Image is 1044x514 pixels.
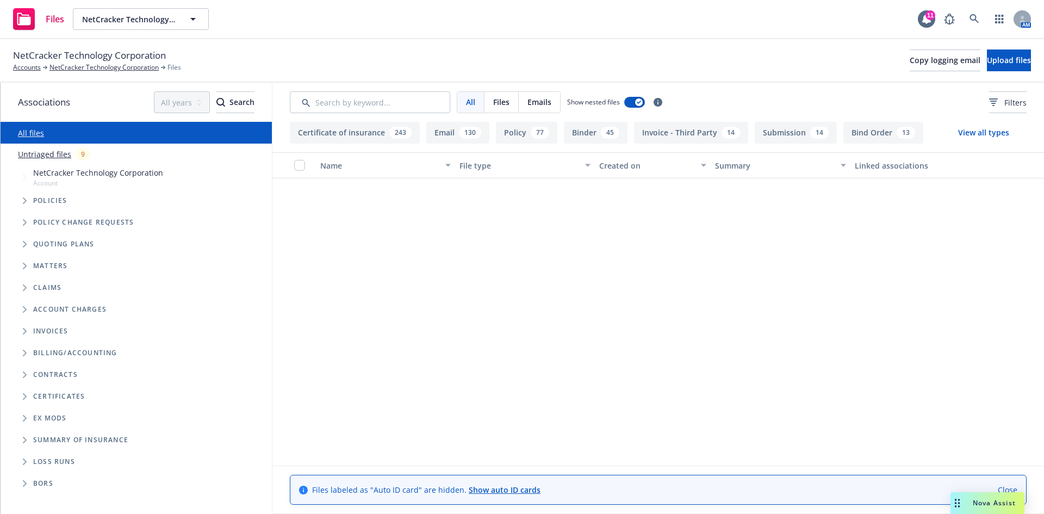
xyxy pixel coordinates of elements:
button: Created on [595,152,711,178]
span: Emails [527,96,551,108]
span: Billing/Accounting [33,350,117,356]
a: Report a Bug [939,8,960,30]
a: Show auto ID cards [469,485,540,495]
span: NetCracker Technology Corporation [33,167,163,178]
span: Policies [33,197,67,204]
button: Copy logging email [910,49,980,71]
span: Matters [33,263,67,269]
span: Files labeled as "Auto ID card" are hidden. [312,484,540,496]
button: Binder [564,122,627,144]
span: Filters [989,97,1027,108]
div: 13 [897,127,915,139]
span: Contracts [33,371,78,378]
a: Search [964,8,985,30]
div: 14 [810,127,829,139]
div: Tree Example [1,165,272,342]
span: Upload files [987,55,1031,65]
span: Certificates [33,393,85,400]
a: NetCracker Technology Corporation [49,63,159,72]
a: Switch app [989,8,1010,30]
button: SearchSearch [216,91,254,113]
span: NetCracker Technology Corporation [13,48,166,63]
div: Drag to move [950,492,964,514]
span: All [466,96,475,108]
div: File type [459,160,578,171]
span: Files [46,15,64,23]
span: Quoting plans [33,241,95,247]
span: Copy logging email [910,55,980,65]
button: File type [455,152,594,178]
span: BORs [33,480,53,487]
span: Show nested files [567,97,620,107]
div: Created on [599,160,695,171]
button: Nova Assist [950,492,1024,514]
span: Claims [33,284,61,291]
span: Invoices [33,328,69,335]
span: Account [33,178,163,188]
span: NetCracker Technology Corporation [82,14,176,25]
div: 45 [601,127,619,139]
div: Summary [715,160,834,171]
span: Summary of insurance [33,437,128,443]
button: Invoice - Third Party [634,122,748,144]
button: Linked associations [850,152,990,178]
div: 9 [76,148,90,160]
button: Submission [755,122,837,144]
div: Search [216,92,254,113]
a: All files [18,128,44,138]
button: Summary [711,152,850,178]
button: Bind Order [843,122,923,144]
span: Files [167,63,181,72]
a: Untriaged files [18,148,71,160]
span: Files [493,96,509,108]
span: Policy change requests [33,219,134,226]
div: 14 [722,127,740,139]
div: 130 [459,127,481,139]
div: 11 [925,10,935,20]
a: Accounts [13,63,41,72]
button: Certificate of insurance [290,122,420,144]
button: NetCracker Technology Corporation [73,8,209,30]
button: Email [426,122,489,144]
button: Upload files [987,49,1031,71]
div: Linked associations [855,160,985,171]
svg: Search [216,98,225,107]
button: View all types [941,122,1027,144]
span: Loss Runs [33,459,75,465]
a: Close [998,484,1017,496]
button: Name [316,152,455,178]
div: 243 [389,127,412,139]
a: Files [9,4,69,34]
span: Nova Assist [973,498,1016,507]
div: Folder Tree Example [1,342,272,494]
input: Search by keyword... [290,91,450,113]
input: Select all [294,160,305,171]
div: 77 [531,127,549,139]
span: Account charges [33,306,107,313]
button: Filters [989,91,1027,113]
span: Associations [18,95,70,109]
button: Policy [496,122,557,144]
span: Filters [1004,97,1027,108]
div: Name [320,160,439,171]
span: Ex Mods [33,415,66,422]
